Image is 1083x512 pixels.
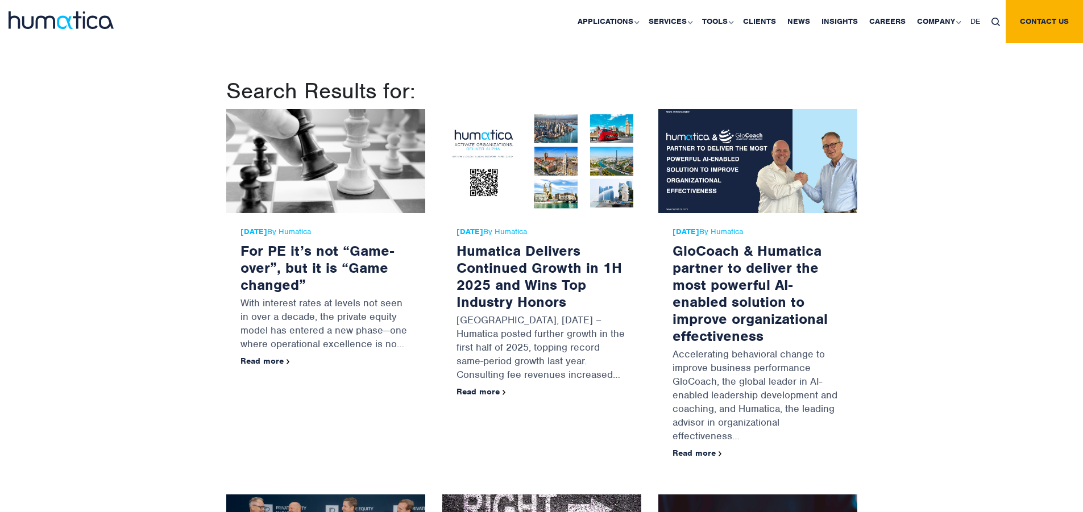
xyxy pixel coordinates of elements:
[457,227,483,236] strong: [DATE]
[457,242,622,311] a: Humatica Delivers Continued Growth in 1H 2025 and Wins Top Industry Honors
[503,390,506,395] img: arrowicon
[240,227,267,236] strong: [DATE]
[240,227,411,236] span: By Humatica
[226,109,425,213] img: For PE it’s not “Game-over”, but it is “Game changed”
[240,356,290,366] a: Read more
[287,359,290,364] img: arrowicon
[673,227,699,236] strong: [DATE]
[673,344,843,448] p: Accelerating behavioral change to improve business performance GloCoach, the global leader in AI-...
[457,227,627,236] span: By Humatica
[457,386,506,397] a: Read more
[719,451,722,456] img: arrowicon
[240,242,394,294] a: For PE it’s not “Game-over”, but it is “Game changed”
[457,310,627,387] p: [GEOGRAPHIC_DATA], [DATE] – Humatica posted further growth in the first half of 2025, topping rec...
[673,242,828,345] a: GloCoach & Humatica partner to deliver the most powerful AI-enabled solution to improve organizat...
[658,109,857,213] img: GloCoach & Humatica partner to deliver the most powerful AI-enabled solution to improve organizat...
[673,227,843,236] span: By Humatica
[991,18,1000,26] img: search_icon
[970,16,980,26] span: DE
[442,109,641,213] img: Humatica Delivers Continued Growth in 1H 2025 and Wins Top Industry Honors
[9,11,114,29] img: logo
[226,77,857,105] h1: Search Results for:
[240,293,411,356] p: With interest rates at levels not seen in over a decade, the private equity model has entered a n...
[673,448,722,458] a: Read more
